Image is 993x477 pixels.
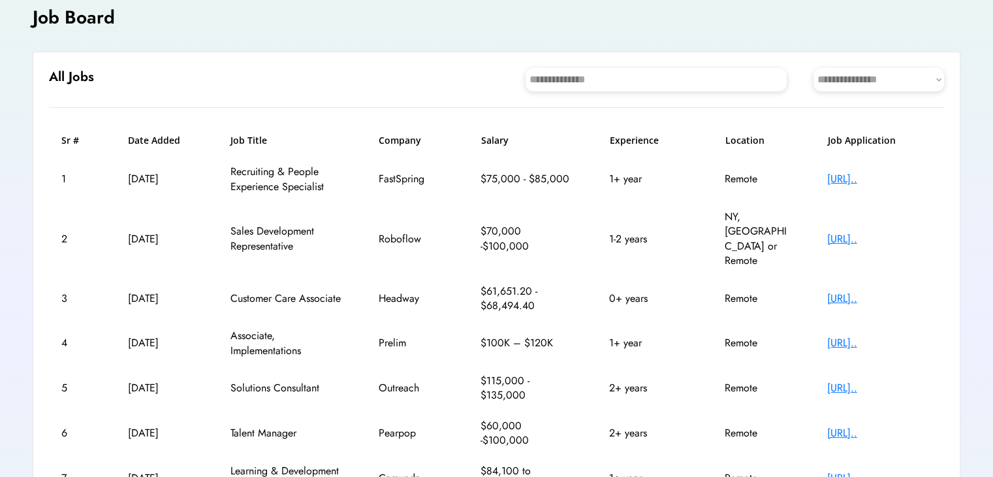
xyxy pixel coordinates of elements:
h4: Job Board [33,5,115,30]
div: Headway [379,291,444,306]
div: Solutions Consultant [230,381,341,395]
div: [DATE] [128,381,193,395]
div: [URL].. [827,232,932,246]
div: 2+ years [609,426,687,440]
div: [DATE] [128,232,193,246]
div: 2 [61,232,91,246]
div: [URL].. [827,381,932,395]
div: Remote [725,172,790,186]
div: $61,651.20 - $68,494.40 [481,284,572,314]
div: 4 [61,336,91,350]
div: Recruiting & People Experience Specialist [230,165,341,194]
div: Customer Care Associate [230,291,341,306]
h6: Date Added [128,134,193,147]
div: [URL].. [827,336,932,350]
h6: Sr # [61,134,91,147]
h6: Experience [610,134,688,147]
div: Talent Manager [230,426,341,440]
div: $70,000 -$100,000 [481,224,572,254]
div: Prelim [379,336,444,350]
div: [URL].. [827,291,932,306]
h6: Job Title [230,134,267,147]
div: [DATE] [128,172,193,186]
h6: Salary [481,134,573,147]
div: Remote [725,336,790,350]
div: [DATE] [128,291,193,306]
div: [URL].. [827,172,932,186]
div: 5 [61,381,91,395]
h6: All Jobs [49,68,94,86]
div: [DATE] [128,336,193,350]
div: Associate, Implementations [230,329,341,358]
div: Sales Development Representative [230,224,341,254]
div: $75,000 - $85,000 [481,172,572,186]
div: Roboflow [379,232,444,246]
div: FastSpring [379,172,444,186]
div: Remote [725,426,790,440]
div: 1-2 years [609,232,687,246]
div: 1 [61,172,91,186]
div: [URL].. [827,426,932,440]
div: Pearpop [379,426,444,440]
div: $115,000 - $135,000 [481,374,572,403]
h6: Location [725,134,791,147]
div: 1+ year [609,336,687,350]
div: $60,000 -$100,000 [481,419,572,448]
div: [DATE] [128,426,193,440]
div: $100K – $120K [481,336,572,350]
div: Remote [725,291,790,306]
div: 3 [61,291,91,306]
div: Remote [725,381,790,395]
div: 1+ year [609,172,687,186]
div: Outreach [379,381,444,395]
div: 0+ years [609,291,687,306]
div: NY, [GEOGRAPHIC_DATA] or Remote [725,210,790,269]
div: 6 [61,426,91,440]
h6: Job Application [828,134,932,147]
h6: Company [379,134,444,147]
div: 2+ years [609,381,687,395]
